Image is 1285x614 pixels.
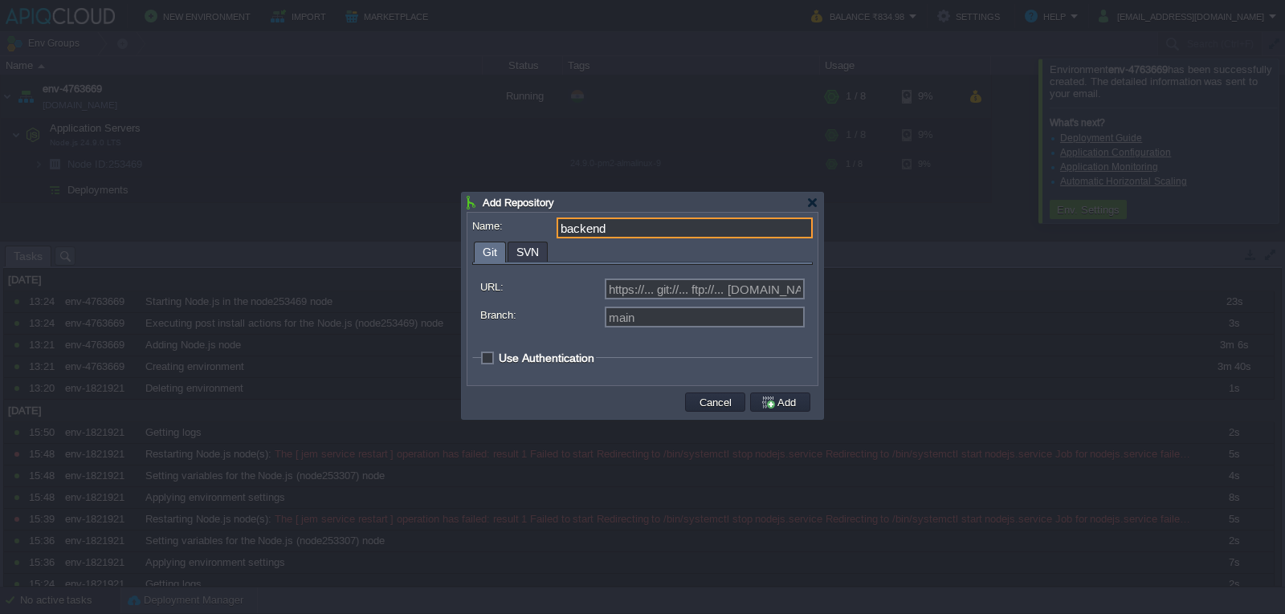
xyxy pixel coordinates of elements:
[480,307,603,323] label: Branch:
[480,279,603,295] label: URL:
[695,395,736,409] button: Cancel
[761,395,801,409] button: Add
[472,218,555,234] label: Name:
[516,242,539,262] span: SVN
[483,197,554,209] span: Add Repository
[483,242,497,262] span: Git
[499,352,594,364] span: Use Authentication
